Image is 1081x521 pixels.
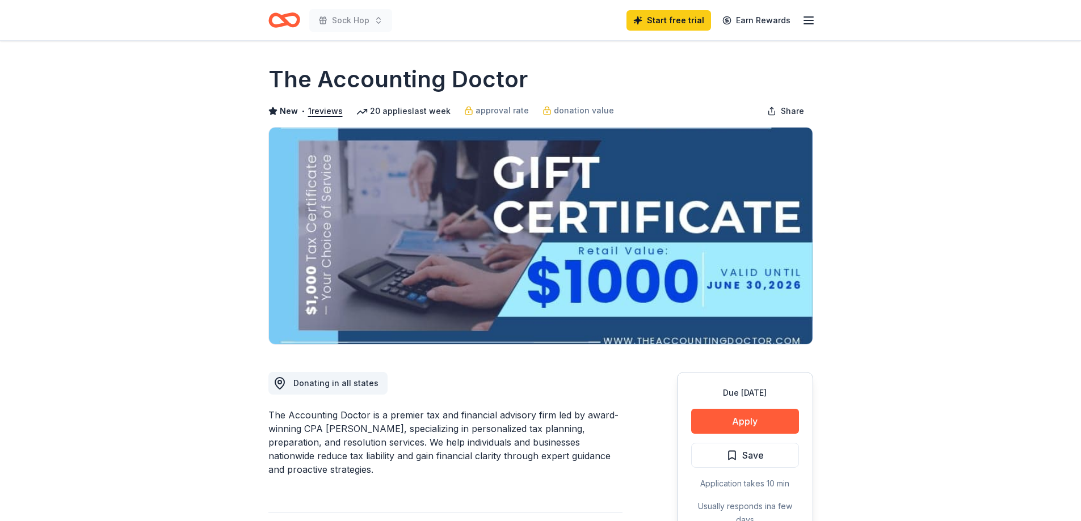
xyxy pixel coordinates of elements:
[691,443,799,468] button: Save
[626,10,711,31] a: Start free trial
[268,63,528,95] h1: The Accounting Doctor
[268,7,300,33] a: Home
[308,104,343,118] button: 1reviews
[542,104,614,117] a: donation value
[716,10,797,31] a: Earn Rewards
[758,100,813,122] button: Share
[356,104,451,118] div: 20 applies last week
[781,104,804,118] span: Share
[691,386,799,400] div: Due [DATE]
[280,104,298,118] span: New
[476,104,529,117] span: approval rate
[301,107,305,116] span: •
[742,448,764,463] span: Save
[293,378,378,388] span: Donating in all states
[691,477,799,490] div: Application takes 10 min
[332,14,369,27] span: Sock Hop
[554,104,614,117] span: donation value
[268,408,622,476] div: The Accounting Doctor is a premier tax and financial advisory firm led by award-winning CPA [PERS...
[464,104,529,117] a: approval rate
[269,128,813,344] img: Image for The Accounting Doctor
[309,9,392,32] button: Sock Hop
[691,409,799,434] button: Apply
